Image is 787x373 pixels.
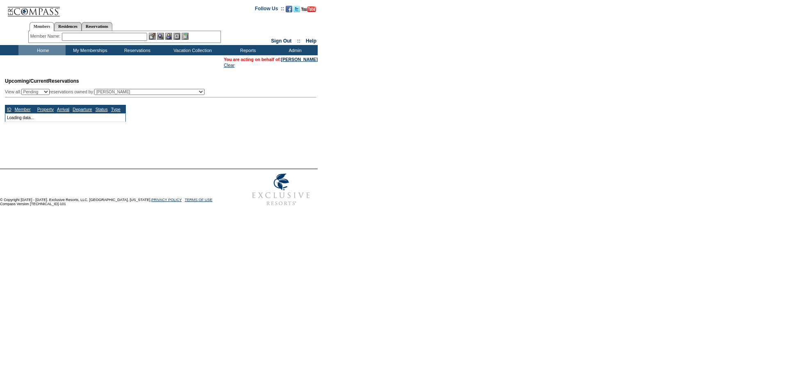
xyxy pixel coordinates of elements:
span: You are acting on behalf of: [224,57,318,62]
td: Reservations [113,45,160,55]
a: Status [96,107,108,112]
a: Type [111,107,121,112]
img: Exclusive Resorts [244,169,318,210]
a: Residences [54,22,82,31]
td: Admin [271,45,318,55]
a: Help [306,38,316,44]
a: [PERSON_NAME] [281,57,318,62]
a: Subscribe to our YouTube Channel [301,8,316,13]
img: Reservations [173,33,180,40]
a: PRIVACY POLICY [151,198,182,202]
a: Sign Out [271,38,291,44]
a: Become our fan on Facebook [286,8,292,13]
td: Reports [223,45,271,55]
a: Clear [224,63,234,68]
td: Home [18,45,66,55]
div: Member Name: [30,33,62,40]
a: Members [30,22,55,31]
span: :: [297,38,300,44]
td: My Memberships [66,45,113,55]
td: Follow Us :: [255,5,284,15]
td: Vacation Collection [160,45,223,55]
a: Property [37,107,54,112]
td: Loading data... [5,113,126,122]
img: Become our fan on Facebook [286,6,292,12]
img: View [157,33,164,40]
span: Upcoming/Current [5,78,48,84]
a: Reservations [82,22,112,31]
a: Member [15,107,31,112]
a: TERMS OF USE [185,198,213,202]
a: Arrival [57,107,69,112]
img: Impersonate [165,33,172,40]
div: View all: reservations owned by: [5,89,208,95]
span: Reservations [5,78,79,84]
a: Follow us on Twitter [293,8,300,13]
img: Subscribe to our YouTube Channel [301,6,316,12]
a: ID [7,107,11,112]
a: Departure [73,107,92,112]
img: Follow us on Twitter [293,6,300,12]
img: b_calculator.gif [182,33,189,40]
img: b_edit.gif [149,33,156,40]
